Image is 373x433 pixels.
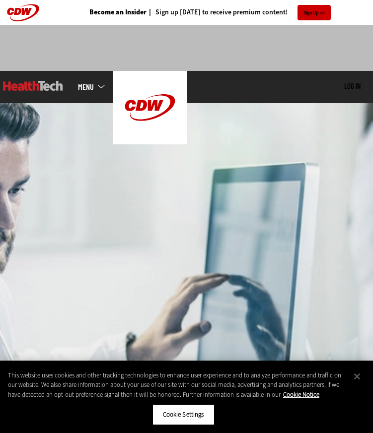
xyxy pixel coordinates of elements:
div: User menu [344,82,361,91]
img: Home [3,81,63,91]
a: Sign up [DATE] to receive premium content! [147,9,288,16]
a: Sign Up [298,5,331,20]
a: CDW [113,136,187,147]
img: Home [113,71,187,144]
a: mobile-menu [78,83,113,91]
a: Log in [344,81,361,90]
button: Cookie Settings [152,404,215,425]
a: Become an Insider [89,9,147,16]
a: More information about your privacy [283,390,319,399]
button: Close [346,366,368,387]
div: This website uses cookies and other tracking technologies to enhance user experience and to analy... [8,371,346,400]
